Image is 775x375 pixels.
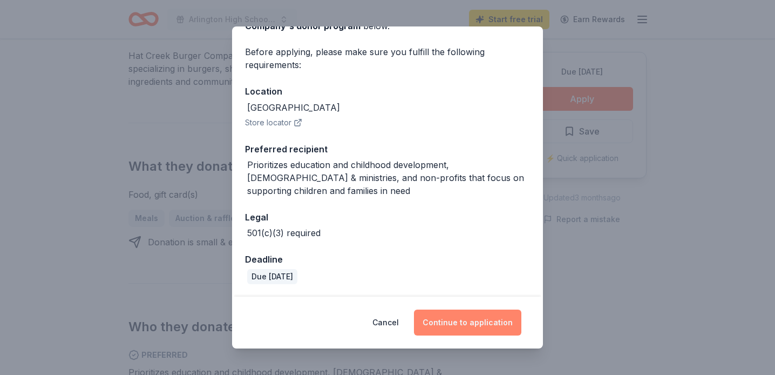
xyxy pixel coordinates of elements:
div: Deadline [245,252,530,266]
div: Preferred recipient [245,142,530,156]
button: Cancel [372,310,399,336]
div: Prioritizes education and childhood development, [DEMOGRAPHIC_DATA] & ministries, and non-profits... [247,158,530,197]
div: Location [245,84,530,98]
button: Continue to application [414,310,521,336]
div: Before applying, please make sure you fulfill the following requirements: [245,45,530,71]
div: [GEOGRAPHIC_DATA] [247,101,340,114]
div: Legal [245,210,530,224]
button: Store locator [245,116,302,129]
div: 501(c)(3) required [247,226,321,239]
div: Due [DATE] [247,269,297,284]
